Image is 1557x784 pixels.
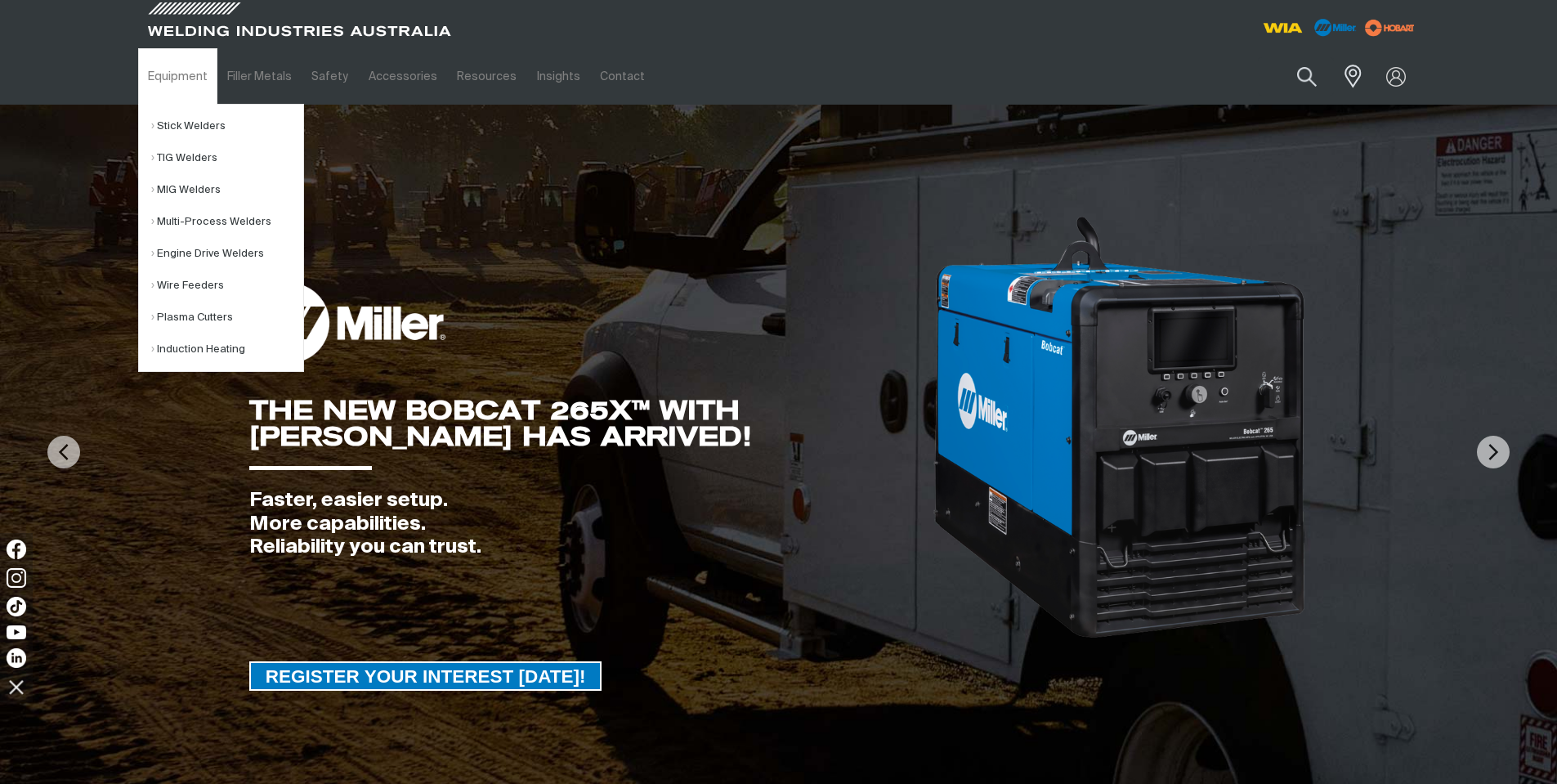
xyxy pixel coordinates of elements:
[47,436,80,468] img: PrevArrow
[1477,436,1510,468] img: NextArrow
[302,48,358,105] a: Safety
[7,648,26,668] img: LinkedIn
[7,625,26,639] img: YouTube
[590,48,655,105] a: Contact
[2,673,30,701] img: hide socials
[151,238,303,270] a: Engine Drive Welders
[217,48,302,105] a: Filler Metals
[447,48,526,105] a: Resources
[151,174,303,206] a: MIG Welders
[1279,57,1335,96] button: Search products
[1360,16,1420,40] img: miller
[249,489,932,559] div: Faster, easier setup. More capabilities. Reliability you can trust.
[138,48,1099,105] nav: Main
[151,142,303,174] a: TIG Welders
[138,104,304,372] ul: Equipment Submenu
[7,597,26,616] img: TikTok
[249,661,602,691] a: REGISTER YOUR INTEREST TODAY!
[151,206,303,238] a: Multi-Process Welders
[1258,57,1334,96] input: Product name or item number...
[138,48,217,105] a: Equipment
[151,334,303,365] a: Induction Heating
[7,540,26,559] img: Facebook
[151,302,303,334] a: Plasma Cutters
[251,661,601,691] span: REGISTER YOUR INTEREST [DATE]!
[7,568,26,588] img: Instagram
[151,110,303,142] a: Stick Welders
[249,397,932,450] div: THE NEW BOBCAT 265X™ WITH [PERSON_NAME] HAS ARRIVED!
[526,48,589,105] a: Insights
[359,48,447,105] a: Accessories
[151,270,303,302] a: Wire Feeders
